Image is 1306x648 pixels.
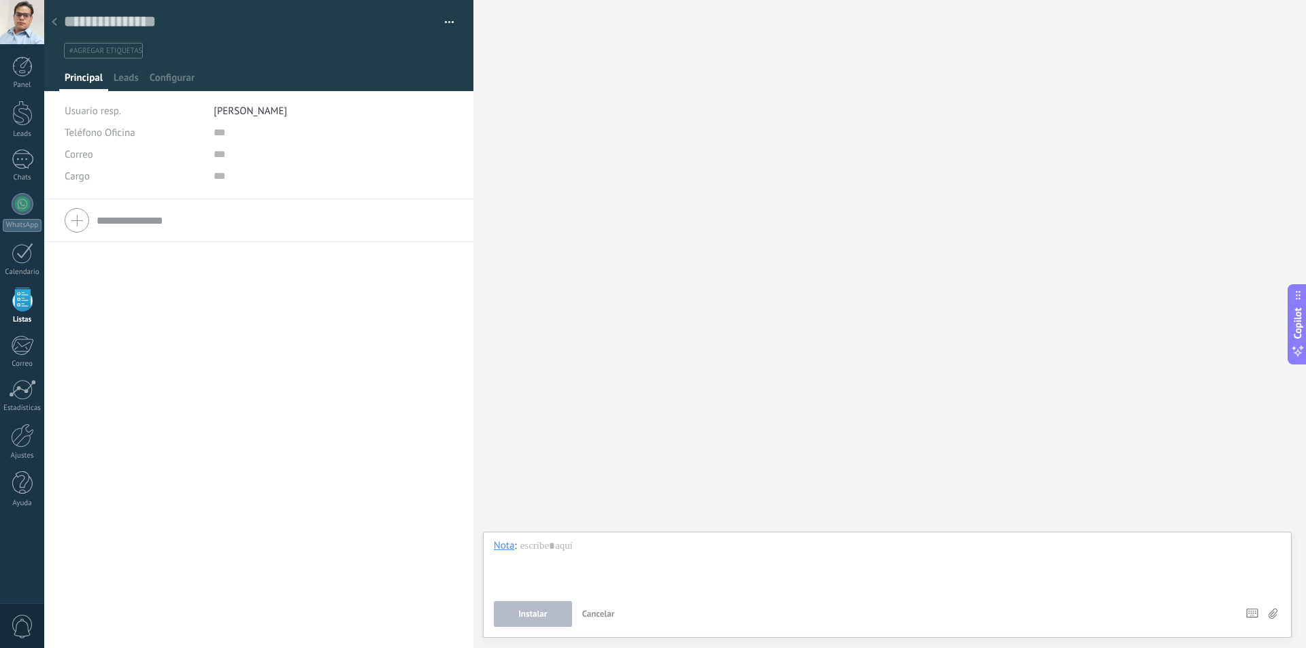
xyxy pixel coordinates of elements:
[65,148,93,161] span: Correo
[65,122,135,143] button: Teléfono Oficina
[65,143,93,165] button: Correo
[65,126,135,139] span: Teléfono Oficina
[3,268,42,277] div: Calendario
[3,173,42,182] div: Chats
[494,601,572,627] button: Instalar
[65,100,203,122] div: Usuario resp.
[65,71,103,91] span: Principal
[518,609,547,619] span: Instalar
[3,130,42,139] div: Leads
[3,451,42,460] div: Ajustes
[3,360,42,369] div: Correo
[150,71,195,91] span: Configurar
[1291,307,1305,339] span: Copilot
[65,105,121,118] span: Usuario resp.
[582,608,615,619] span: Cancelar
[3,316,42,324] div: Listas
[65,165,203,187] div: Cargo
[514,539,516,553] span: :
[3,404,42,413] div: Estadísticas
[214,105,287,118] span: [PERSON_NAME]
[3,499,42,508] div: Ayuda
[69,46,142,56] span: #agregar etiquetas
[3,81,42,90] div: Panel
[114,71,139,91] span: Leads
[3,219,41,232] div: WhatsApp
[65,171,90,182] span: Cargo
[577,601,620,627] button: Cancelar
